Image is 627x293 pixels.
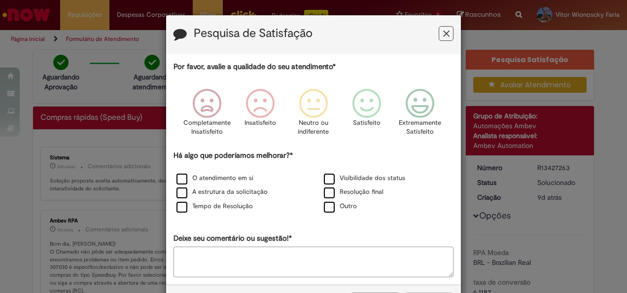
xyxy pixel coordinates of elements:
[324,174,405,183] label: Visibilidade dos status
[342,81,392,149] div: Satisfeito
[324,202,357,211] label: Outro
[353,118,381,128] p: Satisfeito
[176,187,268,197] label: A estrutura da solicitação
[174,62,336,72] label: Por favor, avalie a qualidade do seu atendimento*
[181,81,232,149] div: Completamente Insatisfeito
[194,27,313,40] label: Pesquisa de Satisfação
[174,150,453,214] div: Há algo que poderíamos melhorar?*
[176,174,253,183] label: O atendimento em si
[174,233,292,244] label: Deixe seu comentário ou sugestão!*
[296,118,331,137] p: Neutro ou indiferente
[176,202,253,211] label: Tempo de Resolução
[324,187,383,197] label: Resolução final
[235,81,285,149] div: Insatisfeito
[244,118,276,128] p: Insatisfeito
[183,118,231,137] p: Completamente Insatisfeito
[395,81,445,149] div: Extremamente Satisfeito
[399,118,441,137] p: Extremamente Satisfeito
[288,81,339,149] div: Neutro ou indiferente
